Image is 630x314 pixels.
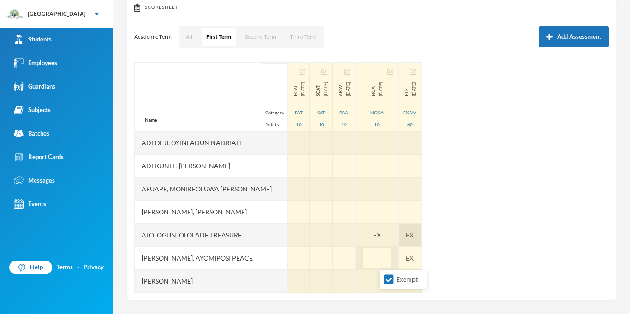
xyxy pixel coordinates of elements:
button: Second Term [240,28,281,46]
img: logo [5,5,24,24]
p: Academic Term [134,33,172,41]
button: Edit Assessment [344,68,350,75]
img: edit [344,69,350,75]
div: Employees [14,58,57,68]
div: · [77,263,79,272]
span: Exempt [392,275,422,283]
button: All [181,28,197,46]
div: Name [135,109,166,131]
div: Assignment and Research Work [337,82,351,96]
div: Events [14,199,46,209]
div: Batches [14,129,49,138]
div: Notecheck And Attendance [356,107,398,119]
div: Adekunle, [PERSON_NAME] [135,154,287,178]
div: [PERSON_NAME], [PERSON_NAME] [135,201,287,224]
img: edit [387,69,393,75]
div: 60 [399,119,421,131]
a: Privacy [83,263,104,272]
div: [PERSON_NAME], Ayomiposi Peace [135,247,287,270]
button: Edit Assessment [299,68,305,75]
span: Student Exempted. [373,230,381,240]
span: FTE [403,82,410,96]
div: Second Continuous Assessment Test [314,82,329,96]
div: 10 [310,119,332,131]
button: Add Assessment [539,26,609,47]
div: First Term Examination [403,82,417,96]
div: Scoresheet [134,3,609,12]
div: Students [14,35,52,44]
span: SCAT [314,82,321,96]
div: [PERSON_NAME] [135,270,287,293]
a: Help [9,261,52,274]
div: Points [262,119,287,131]
span: Student Exempted. [406,230,414,240]
div: First Assessment Test [288,107,309,119]
a: Terms [56,263,73,272]
div: Afuape, Monireoluwa [PERSON_NAME] [135,178,287,201]
button: First Term [202,28,236,46]
div: 10 [356,119,398,131]
span: FCAT [291,82,299,96]
div: First Continuous Assessment Test [291,82,306,96]
div: Category [262,107,287,119]
div: Subjects [14,105,51,115]
div: 10 [333,119,355,131]
img: edit [299,69,305,75]
div: Examination [399,107,421,119]
button: Third Term [285,28,321,46]
img: edit [410,69,416,75]
div: Adedeji, Oyinladun Nadriah [135,131,287,154]
span: Student Exempted. [406,253,414,263]
div: [GEOGRAPHIC_DATA] [28,10,86,18]
div: Atologun, Ololade Treasure [135,224,287,247]
span: ARW [337,82,344,96]
img: edit [321,69,327,75]
span: NCA [369,82,377,96]
button: Edit Assessment [387,68,393,75]
div: Report Cards [14,152,64,162]
button: Edit Assessment [410,68,416,75]
div: Messages [14,176,55,185]
div: Guardians [14,82,55,91]
button: Edit Assessment [321,68,327,75]
div: 10 [288,119,309,131]
div: Notecheck and Attendance [369,82,384,96]
div: Project And Assignment [333,107,355,119]
div: Second Assessment Test [310,107,332,119]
